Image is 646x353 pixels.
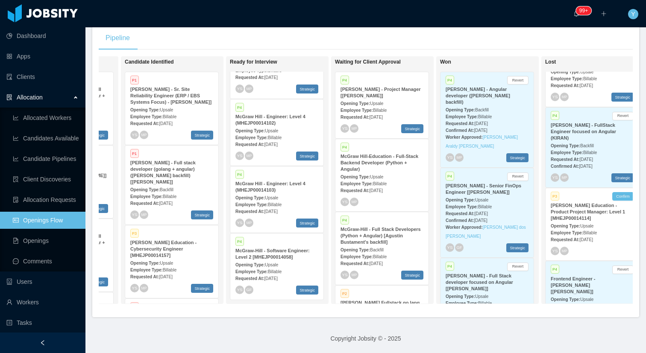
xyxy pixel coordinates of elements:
[551,111,559,120] span: P4
[264,142,277,147] span: [DATE]
[130,108,160,112] strong: Opening Type:
[130,240,197,258] strong: [PERSON_NAME] Education - Cybersecurity Engineer [MHEJP00014157]
[235,195,265,200] strong: Opening Type:
[163,268,176,272] span: Billable
[446,183,521,195] strong: [PERSON_NAME] - Senior FinOps Engineer [[PERSON_NAME]]
[446,301,478,306] strong: Employee Type:
[551,265,559,274] span: P4
[235,135,268,140] strong: Employee Type:
[341,181,373,186] strong: Employee Type:
[341,76,349,85] span: P4
[159,121,172,126] span: [DATE]
[341,248,370,252] strong: Opening Type:
[474,121,487,126] span: [DATE]
[141,213,147,216] span: MP
[235,237,244,246] span: P4
[370,175,383,179] span: Upsale
[130,201,159,206] strong: Requested At:
[341,289,349,298] span: P2
[342,126,347,131] span: YS
[6,27,79,44] a: icon: pie-chartDashboard
[474,218,487,223] span: [DATE]
[132,212,137,217] span: YS
[446,172,454,181] span: P4
[247,154,252,158] span: MP
[583,230,597,235] span: Billable
[579,237,593,242] span: [DATE]
[235,276,264,281] strong: Requested At:
[335,59,455,65] h1: Waiting for Client Approval
[125,59,244,65] h1: Candidate Identified
[370,248,384,252] span: Backfill
[552,94,558,99] span: YS
[159,201,172,206] span: [DATE]
[612,265,634,274] button: Revert
[446,273,513,291] strong: [PERSON_NAME] - Full Stack developer focused on Angular [[PERSON_NAME]]
[163,114,176,119] span: Billable
[478,204,492,209] span: Billable
[130,121,159,126] strong: Requested At:
[237,220,242,225] span: YS
[579,164,592,169] span: [DATE]
[478,301,492,306] span: Billable
[130,268,163,272] strong: Employee Type:
[583,76,597,81] span: Billable
[579,157,593,162] span: [DATE]
[456,245,462,250] span: GF
[191,210,213,219] span: Strategic
[352,126,357,130] span: MP
[352,200,357,204] span: MP
[160,187,173,192] span: Backfill
[342,272,347,277] span: YS
[552,175,558,180] span: YS
[446,135,518,149] a: [PERSON_NAME] Araldy [PERSON_NAME]
[447,155,452,160] span: YS
[580,70,593,74] span: Upsale
[230,59,349,65] h1: Ready for Interview
[369,261,382,266] span: [DATE]
[268,202,282,207] span: Billable
[631,9,635,19] span: Y
[296,152,318,160] span: Strategic
[237,153,242,158] span: YS
[6,94,12,100] i: icon: solution
[478,114,492,119] span: Billable
[440,59,560,65] h1: Won
[6,294,79,311] a: icon: userWorkers
[446,114,478,119] strong: Employee Type:
[130,87,211,105] strong: [PERSON_NAME] - Sr. Site Reliability Engineer (ERP / EBS Systems Focus) - [PERSON_NAME]]
[562,175,567,179] span: MP
[265,128,278,133] span: Upsale
[341,143,349,152] span: P4
[235,248,310,260] strong: McGraw-Hill - Software Engineer: Level 2 [MHEJP00014058]
[265,195,278,200] span: Upsale
[13,212,79,229] a: icon: idcardOpenings Flow
[446,135,483,140] strong: Worker Approved:
[296,219,318,228] span: Strategic
[551,297,580,302] strong: Opening Type:
[446,204,478,209] strong: Employee Type:
[342,199,347,204] span: YS
[601,11,607,17] i: icon: plus
[235,263,265,267] strong: Opening Type:
[580,297,593,302] span: Upsale
[235,128,265,133] strong: Opening Type:
[507,172,529,181] button: Revert
[551,157,579,162] strong: Requested At:
[562,249,567,253] span: MP
[130,274,159,279] strong: Requested At:
[551,192,559,201] span: P3
[580,143,594,148] span: Backfill
[237,86,242,91] span: YS
[235,170,244,179] span: P4
[401,124,423,133] span: Strategic
[235,181,305,193] strong: McGraw Hill - Engineer: Level 4 (MHEJP00014103)
[235,202,268,207] strong: Employee Type:
[446,211,474,216] strong: Requested At:
[446,262,454,271] span: P4
[370,101,383,106] span: Upsale
[130,187,160,192] strong: Opening Type:
[551,276,596,294] strong: Frontend Engineer - [PERSON_NAME] [[PERSON_NAME]]
[13,150,79,167] a: icon: line-chartCandidate Pipelines
[6,314,79,331] a: icon: profileTasks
